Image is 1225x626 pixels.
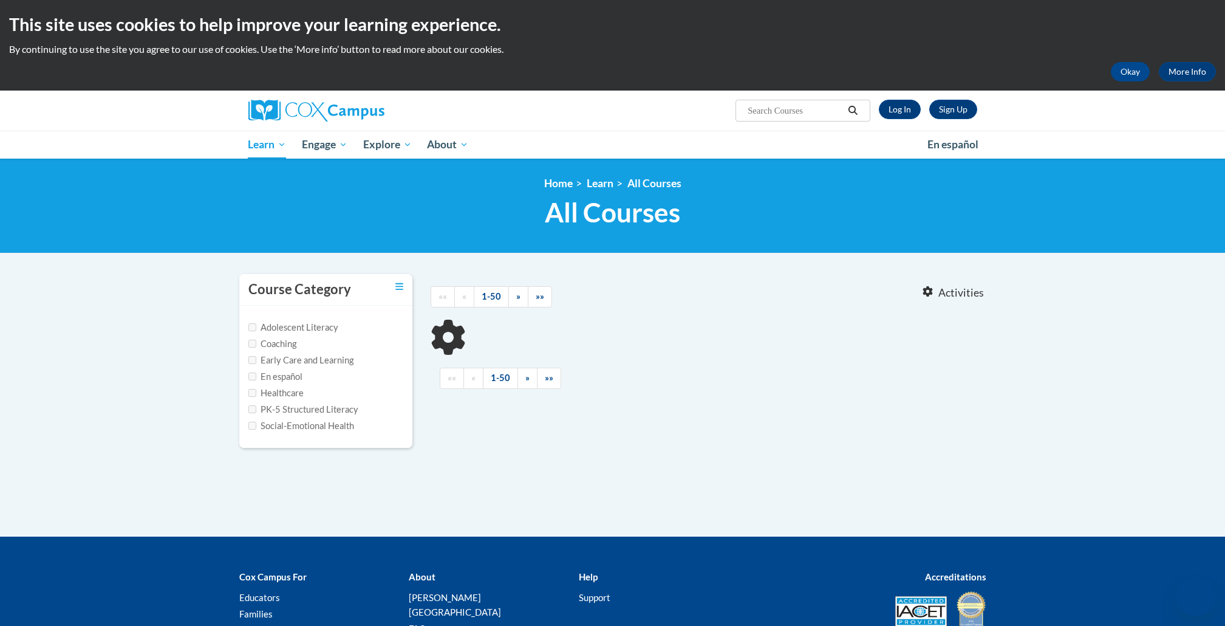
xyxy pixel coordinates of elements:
span: Learn [248,137,286,152]
a: Engage [294,131,355,159]
a: More Info [1159,62,1216,81]
a: Next [508,286,528,308]
a: End [528,286,552,308]
b: Help [579,571,598,582]
b: Cox Campus For [239,571,307,582]
span: Explore [363,137,412,152]
span: »» [545,373,553,383]
iframe: Button to launch messaging window [1176,577,1215,616]
a: Register [929,100,977,119]
span: »» [536,291,544,301]
label: PK-5 Structured Literacy [248,403,358,416]
input: Checkbox for Options [248,389,256,397]
span: Activities [938,286,984,300]
a: Cox Campus [248,100,479,122]
input: Checkbox for Options [248,356,256,364]
a: About [419,131,476,159]
a: Next [517,368,537,389]
label: En español [248,370,302,384]
input: Checkbox for Options [248,323,256,331]
h3: Course Category [248,280,351,299]
b: Accreditations [925,571,986,582]
b: About [409,571,435,582]
p: By continuing to use the site you agree to our use of cookies. Use the ‘More info’ button to read... [9,43,1216,56]
a: Families [239,608,273,619]
a: Log In [879,100,921,119]
span: Engage [302,137,347,152]
a: 1-50 [474,286,509,308]
label: Coaching [248,337,296,351]
h2: This site uses cookies to help improve your learning experience. [9,12,1216,36]
a: Toggle collapse [395,280,403,294]
label: Social-Emotional Health [248,419,354,433]
span: All Courses [545,196,680,229]
a: En español [920,132,986,157]
a: Support [579,592,610,603]
a: Explore [355,131,420,159]
img: Cox Campus [248,100,384,122]
input: Checkbox for Options [248,373,256,380]
a: Begining [431,286,455,308]
span: » [516,291,520,301]
input: Search Courses [746,103,844,118]
a: Learn [587,177,613,190]
span: En español [927,138,978,151]
span: «« [438,291,447,301]
button: Okay [1111,62,1150,81]
a: [PERSON_NAME][GEOGRAPHIC_DATA] [409,592,501,617]
a: All Courses [627,177,681,190]
span: « [471,373,476,383]
a: Begining [440,368,464,389]
input: Checkbox for Options [248,340,256,348]
span: » [525,373,530,383]
label: Early Care and Learning [248,354,353,367]
input: Checkbox for Options [248,405,256,413]
label: Healthcare [248,387,304,400]
button: Search [844,103,862,118]
span: About [427,137,468,152]
a: Learn [241,131,295,159]
div: Main menu [230,131,995,159]
label: Adolescent Literacy [248,321,338,334]
span: «« [448,373,456,383]
input: Checkbox for Options [248,422,256,430]
a: 1-50 [483,368,518,389]
a: End [537,368,561,389]
a: Previous [454,286,474,308]
span: « [462,291,466,301]
a: Educators [239,592,280,603]
a: Home [544,177,573,190]
a: Previous [463,368,483,389]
